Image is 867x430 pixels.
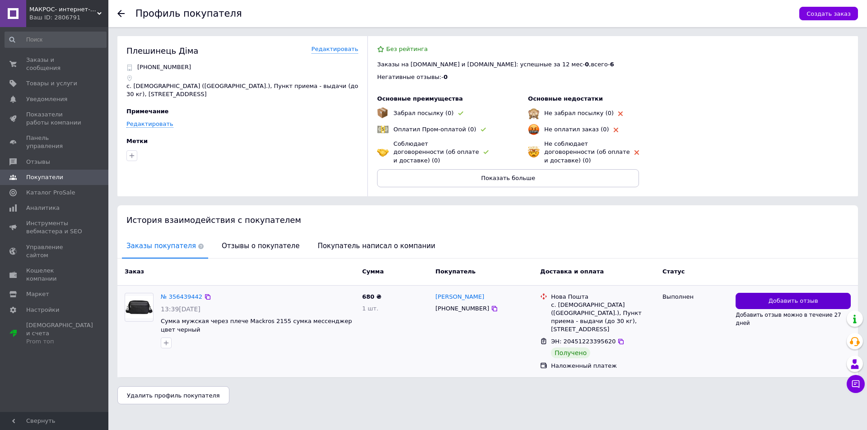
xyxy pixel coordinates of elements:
span: Добавить отзыв [769,297,818,305]
span: 6 [610,61,614,68]
span: Каталог ProSale [26,189,75,197]
span: 13:39[DATE] [161,305,200,313]
a: Редактировать [312,45,359,54]
span: Аналитика [26,204,60,212]
span: МАКРОС- интернет-магазин нужных вещей [29,5,97,14]
span: Показатели работы компании [26,111,84,127]
span: 680 ₴ [362,293,382,300]
img: emoji [377,124,389,135]
span: Уведомления [26,95,67,103]
span: Отзывы [26,158,50,166]
span: Добавить отзыв можно в течение 27 дней [736,312,841,326]
span: Заказы покупателя [122,235,208,258]
span: Сумма [362,268,384,275]
span: Забрал посылку (0) [393,110,453,116]
span: Покупатели [26,173,63,181]
img: rating-tag-type [481,128,486,132]
a: Фото товару [125,293,154,322]
span: Не соблюдает договоренности (об оплате и доставке) (0) [544,140,629,163]
span: Метки [126,138,148,144]
div: Вернуться назад [117,10,125,17]
a: [PERSON_NAME] [435,293,484,301]
div: Плешинець Діма [126,45,198,56]
span: Основные преимущества [377,95,463,102]
img: rating-tag-type [618,111,623,116]
span: Управление сайтом [26,243,84,259]
img: emoji [528,124,540,135]
img: emoji [377,107,388,118]
h1: Профиль покупателя [135,8,242,19]
span: Покупатель написал о компании [313,235,440,258]
button: Показать больше [377,169,639,187]
span: Настройки [26,306,59,314]
a: № 356439442 [161,293,202,300]
span: Товары и услуги [26,79,77,88]
span: Не забрал посылку (0) [544,110,614,116]
span: Оплатил Пром-оплатой (0) [393,126,476,133]
span: 0 [585,61,589,68]
img: rating-tag-type [484,150,489,154]
span: Примечание [126,108,168,115]
span: Негативные отзывы: - [377,74,443,80]
img: Фото товару [125,296,153,318]
span: Доставка и оплата [540,268,604,275]
p: [PHONE_NUMBER] [137,63,191,71]
img: emoji [377,146,389,158]
span: Заказ [125,268,144,275]
button: Добавить отзыв [736,293,851,310]
span: Заказы и сообщения [26,56,84,72]
span: [DEMOGRAPHIC_DATA] и счета [26,321,93,346]
span: Заказы на [DOMAIN_NAME] и [DOMAIN_NAME]: успешные за 12 мес - , всего - [377,61,614,68]
img: rating-tag-type [614,128,618,132]
span: Основные недостатки [528,95,603,102]
span: Удалить профиль покупателя [127,392,220,399]
a: Сумка мужская через плече Mackros 2155 сумка мессенджер цвет черный [161,318,352,333]
span: ЭН: 20451223395620 [551,338,615,345]
div: Ваш ID: 2806791 [29,14,108,22]
img: emoji [528,146,540,158]
div: Выполнен [662,293,728,301]
span: История взаимодействия с покупателем [126,215,301,225]
span: Кошелек компании [26,267,84,283]
span: Отзывы о покупателе [217,235,304,258]
span: Покупатель [435,268,475,275]
span: Инструменты вебмастера и SEO [26,219,84,236]
span: Маркет [26,290,49,298]
button: Удалить профиль покупателя [117,386,229,404]
button: Создать заказ [799,7,858,20]
div: Prom топ [26,338,93,346]
span: 1 шт. [362,305,378,312]
div: [PHONE_NUMBER] [433,303,491,314]
img: emoji [528,107,540,119]
div: Получено [551,347,590,358]
a: Редактировать [126,120,173,128]
span: 0 [443,74,447,80]
img: rating-tag-type [634,150,639,155]
img: rating-tag-type [458,111,463,116]
span: Создать заказ [806,10,851,17]
span: Не оплатил заказ (0) [544,126,609,133]
span: Показать больше [481,175,536,181]
p: с. [DEMOGRAPHIC_DATA] ([GEOGRAPHIC_DATA].), Пункт приема - выдачи (до 30 кг), [STREET_ADDRESS] [126,82,358,98]
span: Панель управления [26,134,84,150]
input: Поиск [5,32,107,48]
div: Наложенный платеж [551,362,655,370]
button: Чат с покупателем [847,375,865,393]
div: Нова Пошта [551,293,655,301]
span: Соблюдает договоренности (об оплате и доставке) (0) [393,140,479,163]
span: Статус [662,268,685,275]
div: с. [DEMOGRAPHIC_DATA] ([GEOGRAPHIC_DATA].), Пункт приема - выдачи (до 30 кг), [STREET_ADDRESS] [551,301,655,334]
span: Без рейтинга [386,46,428,52]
